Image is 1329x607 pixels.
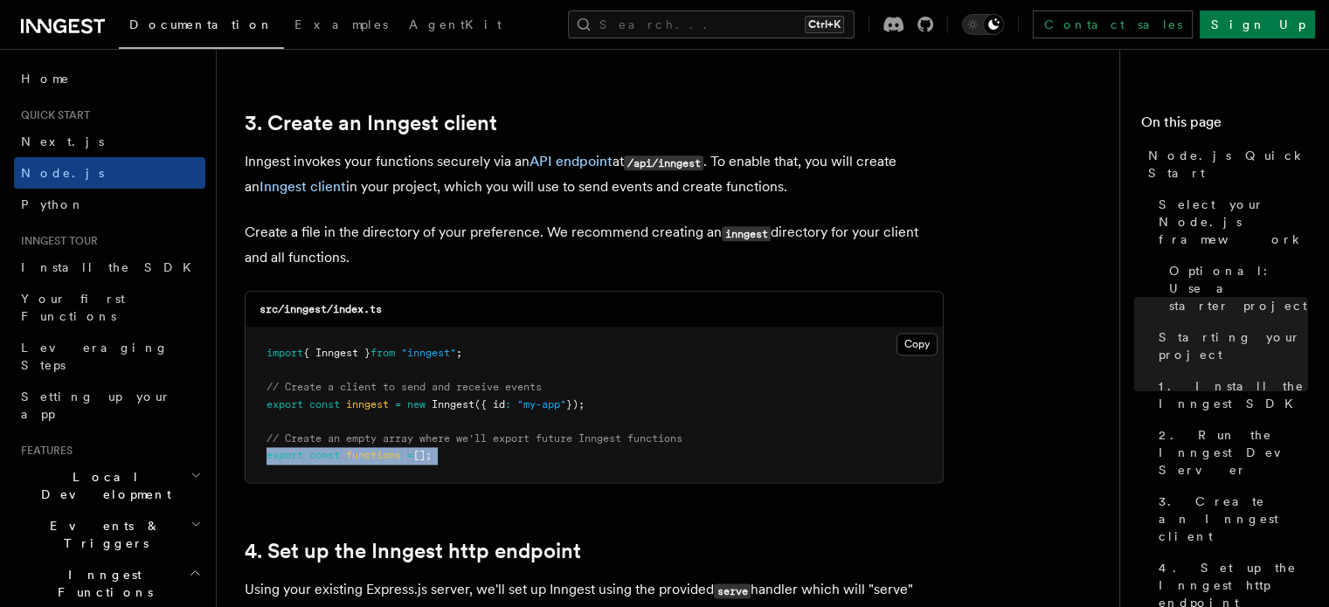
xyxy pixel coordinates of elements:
[245,220,944,270] p: Create a file in the directory of your preference. We recommend creating an directory for your cl...
[346,398,389,410] span: inngest
[294,17,388,31] span: Examples
[1152,486,1308,552] a: 3. Create an Inngest client
[21,390,171,421] span: Setting up your app
[21,292,125,323] span: Your first Functions
[21,70,70,87] span: Home
[1148,147,1308,182] span: Node.js Quick Start
[1159,328,1308,363] span: Starting your project
[805,16,844,33] kbd: Ctrl+K
[1152,321,1308,370] a: Starting your project
[21,341,169,372] span: Leveraging Steps
[624,155,703,170] code: /api/inngest
[266,381,542,393] span: // Create a client to send and receive events
[1141,140,1308,189] a: Node.js Quick Start
[566,398,585,410] span: });
[14,461,205,510] button: Local Development
[1159,196,1308,248] span: Select your Node.js framework
[245,539,581,563] a: 4. Set up the Inngest http endpoint
[407,449,413,461] span: =
[370,347,395,359] span: from
[309,398,340,410] span: const
[14,381,205,430] a: Setting up your app
[129,17,273,31] span: Documentation
[896,333,938,355] button: Copy
[14,468,190,503] span: Local Development
[568,10,855,38] button: Search...Ctrl+K
[14,157,205,189] a: Node.js
[456,347,462,359] span: ;
[530,153,613,169] a: API endpoint
[722,226,771,241] code: inngest
[21,197,85,211] span: Python
[266,347,303,359] span: import
[14,332,205,381] a: Leveraging Steps
[14,283,205,332] a: Your first Functions
[119,5,284,49] a: Documentation
[245,111,497,135] a: 3. Create an Inngest client
[14,444,73,458] span: Features
[1152,370,1308,419] a: 1. Install the Inngest SDK
[21,166,104,180] span: Node.js
[14,234,98,248] span: Inngest tour
[1159,493,1308,545] span: 3. Create an Inngest client
[266,398,303,410] span: export
[266,432,682,445] span: // Create an empty array where we'll export future Inngest functions
[14,517,190,552] span: Events & Triggers
[432,398,474,410] span: Inngest
[14,566,189,601] span: Inngest Functions
[266,449,303,461] span: export
[474,398,505,410] span: ({ id
[21,260,202,274] span: Install the SDK
[14,126,205,157] a: Next.js
[14,189,205,220] a: Python
[395,398,401,410] span: =
[401,347,456,359] span: "inngest"
[1033,10,1193,38] a: Contact sales
[245,149,944,199] p: Inngest invokes your functions securely via an at . To enable that, you will create an in your pr...
[14,63,205,94] a: Home
[505,398,511,410] span: :
[1169,262,1308,314] span: Optional: Use a starter project
[260,178,346,195] a: Inngest client
[1200,10,1315,38] a: Sign Up
[14,252,205,283] a: Install the SDK
[1162,255,1308,321] a: Optional: Use a starter project
[260,303,382,315] code: src/inngest/index.ts
[309,449,340,461] span: const
[714,583,751,598] code: serve
[14,510,205,559] button: Events & Triggers
[303,347,370,359] span: { Inngest }
[14,108,90,122] span: Quick start
[398,5,512,47] a: AgentKit
[1152,189,1308,255] a: Select your Node.js framework
[962,14,1004,35] button: Toggle dark mode
[1152,419,1308,486] a: 2. Run the Inngest Dev Server
[409,17,502,31] span: AgentKit
[1141,112,1308,140] h4: On this page
[1159,426,1308,479] span: 2. Run the Inngest Dev Server
[413,449,432,461] span: [];
[21,135,104,148] span: Next.js
[407,398,426,410] span: new
[1159,377,1308,412] span: 1. Install the Inngest SDK
[346,449,401,461] span: functions
[517,398,566,410] span: "my-app"
[284,5,398,47] a: Examples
